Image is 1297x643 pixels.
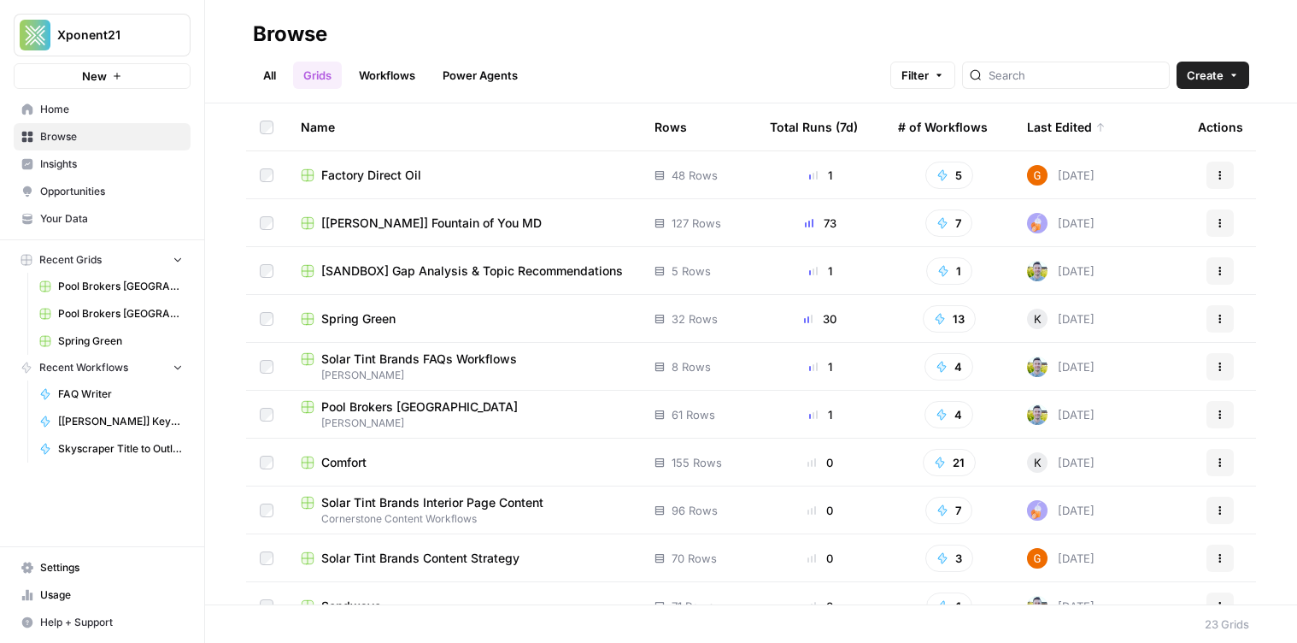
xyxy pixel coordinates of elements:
div: 1 [770,358,871,375]
span: Usage [40,587,183,603]
img: ly0f5newh3rn50akdwmtp9dssym0 [1027,500,1048,521]
div: 1 [770,406,871,423]
span: 32 Rows [672,310,718,327]
button: Filter [890,62,955,89]
img: 7o9iy2kmmc4gt2vlcbjqaas6vz7k [1027,261,1048,281]
div: [DATE] [1027,596,1095,616]
a: Spring Green [301,310,627,327]
div: [DATE] [1027,213,1095,233]
span: Factory Direct Oil [321,167,421,184]
span: Comfort [321,454,367,471]
span: 48 Rows [672,167,718,184]
button: Help + Support [14,609,191,636]
img: ly0f5newh3rn50akdwmtp9dssym0 [1027,213,1048,233]
input: Search [989,67,1162,84]
div: Rows [654,103,687,150]
span: Sendwave [321,598,381,615]
span: [[PERSON_NAME]] Fountain of You MD [321,215,542,232]
a: Workflows [349,62,425,89]
img: 7o9iy2kmmc4gt2vlcbjqaas6vz7k [1027,404,1048,425]
span: Filter [901,67,929,84]
a: Pool Brokers [GEOGRAPHIC_DATA][PERSON_NAME] [301,398,627,431]
span: Pool Brokers [GEOGRAPHIC_DATA] [58,279,183,294]
a: Usage [14,581,191,609]
div: 1 [770,167,871,184]
a: Power Agents [432,62,528,89]
span: K [1034,454,1042,471]
span: Cornerstone Content Workflows [301,511,627,527]
a: [SANDBOX] Gap Analysis & Topic Recommendations [301,263,627,280]
a: Comfort [301,454,627,471]
div: Name [301,103,627,150]
span: Create [1187,67,1224,84]
a: FAQ Writer [32,380,191,408]
button: 4 [924,353,973,380]
span: K [1034,310,1042,327]
a: [[PERSON_NAME]] Keyword Priority Report [32,408,191,435]
button: 4 [924,401,973,428]
span: Recent Grids [39,252,102,268]
img: pwix5m0vnd4oa9kxcotez4co3y0l [1027,165,1048,186]
span: [SANDBOX] Gap Analysis & Topic Recommendations [321,263,623,280]
img: 7o9iy2kmmc4gt2vlcbjqaas6vz7k [1027,596,1048,616]
span: [PERSON_NAME] [301,368,627,383]
span: 71 Rows [672,598,714,615]
span: Solar Tint Brands Content Strategy [321,550,519,567]
div: 0 [770,550,871,567]
button: 1 [926,257,972,285]
a: Spring Green [32,327,191,355]
span: Spring Green [58,333,183,349]
button: New [14,63,191,89]
span: New [82,68,107,85]
span: Help + Support [40,615,183,630]
a: Solar Tint Brands Interior Page ContentCornerstone Content Workflows [301,494,627,527]
button: 7 [925,209,972,237]
div: [DATE] [1027,548,1095,569]
span: Skyscraper Title to Outline [58,441,183,457]
a: Sendwave [301,598,627,615]
a: Skyscraper Title to Outline [32,435,191,463]
button: 3 [925,545,973,572]
a: Pool Brokers [GEOGRAPHIC_DATA] [32,273,191,300]
span: [[PERSON_NAME]] Keyword Priority Report [58,414,183,429]
button: Workspace: Xponent21 [14,14,191,56]
span: Home [40,102,183,117]
a: Solar Tint Brands Content Strategy [301,550,627,567]
img: 7o9iy2kmmc4gt2vlcbjqaas6vz7k [1027,357,1048,377]
a: All [253,62,286,89]
img: pwix5m0vnd4oa9kxcotez4co3y0l [1027,548,1048,569]
span: Settings [40,560,183,575]
span: 5 Rows [672,263,711,280]
button: 5 [925,162,973,189]
a: Solar Tint Brands FAQs Workflows[PERSON_NAME] [301,351,627,383]
div: Actions [1198,103,1243,150]
div: Last Edited [1027,103,1106,150]
span: [PERSON_NAME] [301,416,627,431]
a: Pool Brokers [GEOGRAPHIC_DATA] [32,300,191,327]
div: 0 [770,502,871,519]
span: 155 Rows [672,454,722,471]
a: Browse [14,123,191,150]
div: 73 [770,215,871,232]
span: 8 Rows [672,358,711,375]
span: 70 Rows [672,550,717,567]
span: 127 Rows [672,215,721,232]
div: [DATE] [1027,261,1095,281]
span: Your Data [40,211,183,227]
a: Settings [14,554,191,581]
span: Solar Tint Brands Interior Page Content [321,494,543,511]
div: [DATE] [1027,309,1095,329]
div: 1 [770,263,871,280]
a: [[PERSON_NAME]] Fountain of You MD [301,215,627,232]
span: Recent Workflows [39,360,128,375]
div: [DATE] [1027,404,1095,425]
a: Grids [293,62,342,89]
span: Solar Tint Brands FAQs Workflows [321,351,517,368]
a: Insights [14,150,191,178]
span: Spring Green [321,310,396,327]
div: 0 [770,454,871,471]
div: [DATE] [1027,165,1095,186]
a: Factory Direct Oil [301,167,627,184]
span: FAQ Writer [58,386,183,402]
span: Pool Brokers [GEOGRAPHIC_DATA] [58,306,183,321]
